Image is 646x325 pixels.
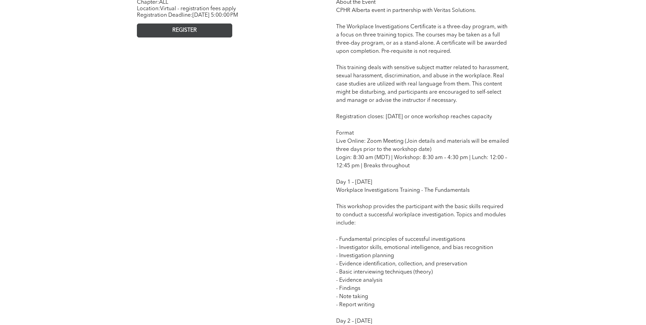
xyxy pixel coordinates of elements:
span: [DATE] 5:00:00 PM [192,13,238,18]
a: REGISTER [137,24,232,37]
span: Virtual - registration fees apply [160,6,236,12]
span: REGISTER [172,27,197,34]
span: Location: Registration Deadline: [137,6,238,18]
